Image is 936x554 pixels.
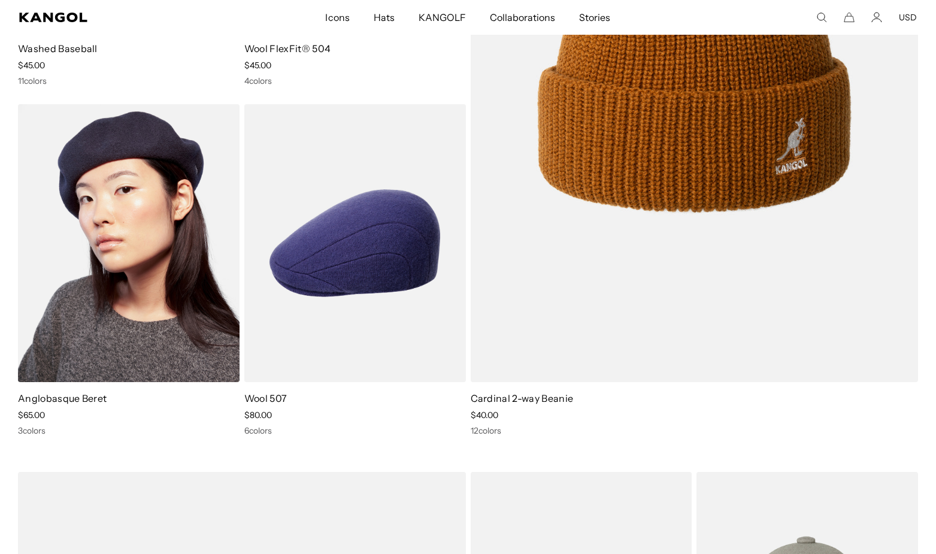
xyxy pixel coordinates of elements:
[244,410,272,420] span: $80.00
[18,43,98,55] a: Washed Baseball
[899,12,917,23] button: USD
[244,60,271,71] span: $45.00
[18,75,240,86] div: 11 colors
[18,104,240,382] img: Anglobasque Beret
[244,392,287,404] a: Wool 507
[18,410,45,420] span: $65.00
[18,60,45,71] span: $45.00
[244,425,466,436] div: 6 colors
[816,12,827,23] summary: Search here
[244,43,331,55] a: Wool FlexFit® 504
[18,425,240,436] div: 3 colors
[244,75,466,86] div: 4 colors
[471,410,498,420] span: $40.00
[471,392,574,404] a: Cardinal 2-way Beanie
[19,13,216,22] a: Kangol
[471,425,919,436] div: 12 colors
[18,392,107,404] a: Anglobasque Beret
[871,12,882,23] a: Account
[244,104,466,382] img: Wool 507
[844,12,855,23] button: Cart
